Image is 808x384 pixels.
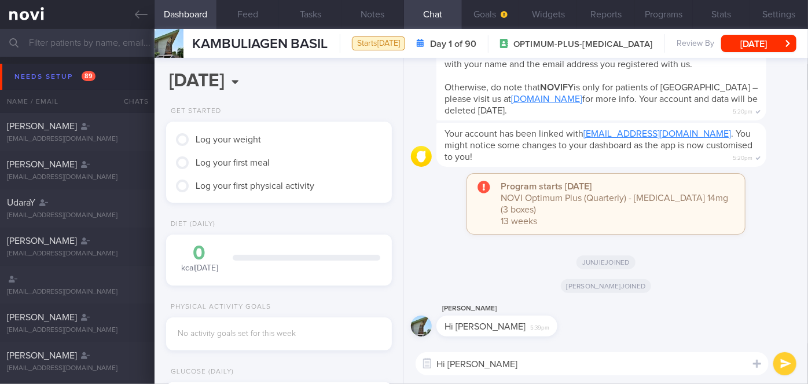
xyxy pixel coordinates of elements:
[733,105,752,116] span: 5:20pm
[7,122,77,131] span: [PERSON_NAME]
[166,107,221,116] div: Get Started
[352,36,405,51] div: Starts [DATE]
[108,90,155,113] div: Chats
[166,303,271,312] div: Physical Activity Goals
[12,69,98,85] div: Needs setup
[7,351,77,360] span: [PERSON_NAME]
[721,35,796,52] button: [DATE]
[178,243,221,264] div: 0
[7,250,148,258] div: [EMAIL_ADDRESS][DOMAIN_NAME]
[7,236,77,246] span: [PERSON_NAME]
[501,193,728,214] span: NOVI Optimum Plus (Quarterly) - [MEDICAL_DATA] 14mg (3 boxes)
[7,288,148,297] div: [EMAIL_ADDRESS][DOMAIN_NAME]
[7,160,77,169] span: [PERSON_NAME]
[178,243,221,274] div: kcal [DATE]
[511,94,582,104] a: [DOMAIN_NAME]
[166,368,234,376] div: Glucose (Daily)
[82,71,96,81] span: 89
[178,329,380,339] div: No activity goals set for this week
[513,39,652,50] span: OPTIMUM-PLUS-[MEDICAL_DATA]
[530,321,549,332] span: 5:39pm
[7,198,35,207] span: UdaraY
[7,135,148,144] div: [EMAIL_ADDRESS][DOMAIN_NAME]
[677,39,714,49] span: Review By
[576,255,636,269] span: Junjie joined
[7,173,148,182] div: [EMAIL_ADDRESS][DOMAIN_NAME]
[583,129,731,138] a: [EMAIL_ADDRESS][DOMAIN_NAME]
[445,83,758,115] span: Otherwise, do note that is only for patients of [GEOGRAPHIC_DATA] – please visit us at for more i...
[445,322,526,331] span: Hi [PERSON_NAME]
[7,326,148,335] div: [EMAIL_ADDRESS][DOMAIN_NAME]
[7,364,148,373] div: [EMAIL_ADDRESS][DOMAIN_NAME]
[7,211,148,220] div: [EMAIL_ADDRESS][DOMAIN_NAME]
[501,217,537,226] span: 13 weeks
[166,220,215,229] div: Diet (Daily)
[7,313,77,322] span: [PERSON_NAME]
[192,37,328,51] span: KAMBULIAGEN BASIL
[501,182,592,191] strong: Program starts [DATE]
[430,38,476,50] strong: Day 1 of 90
[436,302,592,316] div: [PERSON_NAME]
[445,129,752,162] span: Your account has been linked with . You might notice some changes to your dashboard as the app is...
[733,151,752,162] span: 5:20pm
[561,279,652,293] span: [PERSON_NAME] joined
[540,83,574,92] strong: NOVIFY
